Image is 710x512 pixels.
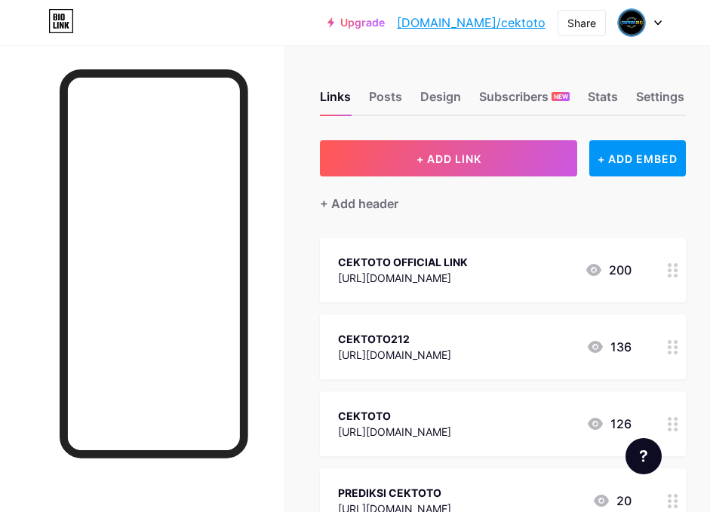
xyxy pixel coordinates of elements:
[567,15,596,31] div: Share
[636,87,684,115] div: Settings
[586,415,632,433] div: 126
[320,140,577,176] button: + ADD LINK
[588,87,618,115] div: Stats
[554,92,568,101] span: NEW
[320,195,398,213] div: + Add header
[397,14,546,32] a: [DOMAIN_NAME]/cektoto
[617,8,646,37] img: Cek Toto
[338,254,468,270] div: CEKTOTO OFFICIAL LINK
[338,347,451,363] div: [URL][DOMAIN_NAME]
[338,424,451,440] div: [URL][DOMAIN_NAME]
[420,87,461,115] div: Design
[338,270,468,286] div: [URL][DOMAIN_NAME]
[338,485,451,501] div: PREDIKSI CEKTOTO
[320,87,351,115] div: Links
[416,152,481,165] span: + ADD LINK
[589,140,686,176] div: + ADD EMBED
[585,261,632,279] div: 200
[586,338,632,356] div: 136
[369,87,402,115] div: Posts
[338,331,451,347] div: CEKTOTO212
[479,87,570,115] div: Subscribers
[327,17,385,29] a: Upgrade
[338,408,451,424] div: CEKTOTO
[592,492,632,510] div: 20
